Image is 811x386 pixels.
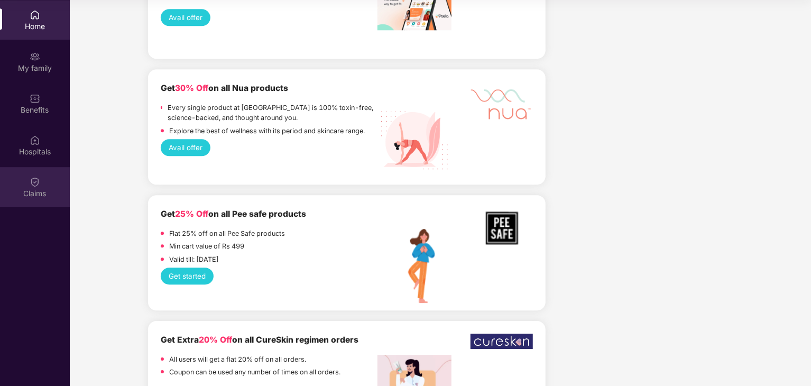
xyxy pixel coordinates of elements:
b: Get Extra on all CureSkin regimen orders [161,335,358,345]
button: Avail offer [161,9,211,26]
img: WhatsApp%20Image%202022-12-23%20at%206.17.28%20PM.jpeg [471,334,532,349]
p: Explore the best of wellness with its period and skincare range. [169,126,365,136]
p: Every single product at [GEOGRAPHIC_DATA] is 100% toxin-free, science-backed, and thought around ... [168,103,377,124]
img: svg+xml;base64,PHN2ZyBpZD0iQ2xhaW0iIHhtbG5zPSJodHRwOi8vd3d3LnczLm9yZy8yMDAwL3N2ZyIgd2lkdGg9IjIwIi... [30,177,40,187]
button: Get started [161,268,214,284]
span: 25% Off [175,209,208,219]
img: Mask%20Group%20527.png [471,82,532,123]
img: PEE_SAFE%20Logo.png [471,208,532,248]
button: Avail offer [161,139,211,156]
p: Coupon can be used any number of times on all orders. [169,367,340,378]
span: 30% Off [175,83,208,93]
img: svg+xml;base64,PHN2ZyBpZD0iQmVuZWZpdHMiIHhtbG5zPSJodHRwOi8vd3d3LnczLm9yZy8yMDAwL3N2ZyIgd2lkdGg9Ij... [30,93,40,104]
img: svg+xml;base64,PHN2ZyBpZD0iSG9zcGl0YWxzIiB4bWxucz0iaHR0cDovL3d3dy53My5vcmcvMjAwMC9zdmciIHdpZHRoPS... [30,135,40,145]
b: Get on all Pee safe products [161,209,306,219]
img: svg+xml;base64,PHN2ZyBpZD0iSG9tZSIgeG1sbnM9Imh0dHA6Ly93d3cudzMub3JnLzIwMDAvc3ZnIiB3aWR0aD0iMjAiIG... [30,10,40,20]
img: Nua%20Products.png [377,103,451,177]
span: 20% Off [199,335,232,345]
p: Valid till: [DATE] [169,254,219,265]
p: Min cart value of Rs 499 [169,241,244,252]
p: All users will get a flat 20% off on all orders. [169,354,306,365]
img: Pee_Safe%20Illustration.png [377,229,451,303]
img: svg+xml;base64,PHN2ZyB3aWR0aD0iMjAiIGhlaWdodD0iMjAiIHZpZXdCb3g9IjAgMCAyMCAyMCIgZmlsbD0ibm9uZSIgeG... [30,51,40,62]
p: Flat 25% off on all Pee Safe products [169,228,285,239]
b: Get on all Nua products [161,83,288,93]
